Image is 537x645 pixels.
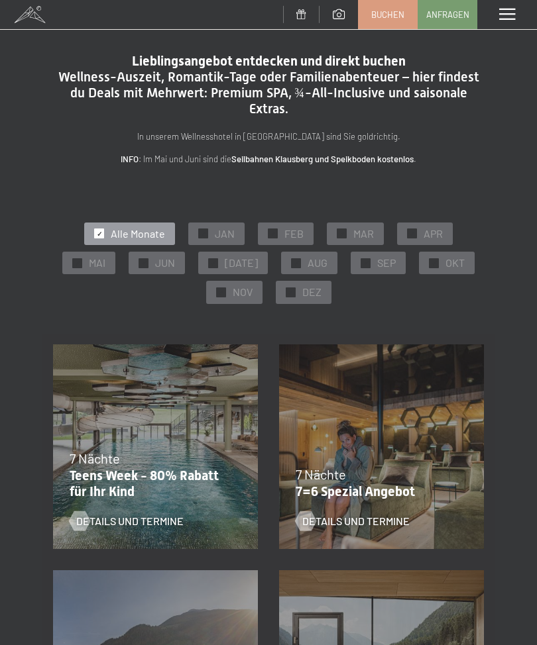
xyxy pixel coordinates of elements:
[58,69,479,117] span: Wellness-Auszeit, Romantik-Tage oder Familienabenteuer – hier findest du Deals mit Mehrwert: Prem...
[233,285,253,299] span: NOV
[426,9,469,21] span: Anfragen
[225,256,258,270] span: [DATE]
[53,130,484,144] p: In unserem Wellnesshotel in [GEOGRAPHIC_DATA] sind Sie goldrichtig.
[70,450,120,466] span: 7 Nächte
[371,9,404,21] span: Buchen
[446,256,465,270] span: OKT
[339,229,345,238] span: ✓
[418,1,477,28] a: Anfragen
[111,226,165,241] span: Alle Monate
[288,288,293,297] span: ✓
[270,229,276,238] span: ✓
[302,285,322,299] span: DEZ
[302,514,410,528] span: Details und Termine
[201,229,206,238] span: ✓
[70,514,184,528] a: Details und Termine
[410,229,415,238] span: ✓
[308,256,328,270] span: AUG
[132,53,406,69] span: Lieblingsangebot entdecken und direkt buchen
[155,256,175,270] span: JUN
[296,483,461,499] p: 7=6 Spezial Angebot
[53,152,484,166] p: : Im Mai und Juni sind die .
[377,256,396,270] span: SEP
[363,258,369,268] span: ✓
[141,258,147,268] span: ✓
[432,258,437,268] span: ✓
[218,288,223,297] span: ✓
[424,226,443,241] span: APR
[296,514,410,528] a: Details und Termine
[353,226,374,241] span: MAR
[121,154,139,164] strong: INFO
[97,229,102,238] span: ✓
[89,256,105,270] span: MAI
[296,466,346,482] span: 7 Nächte
[75,258,80,268] span: ✓
[215,226,235,241] span: JAN
[359,1,417,28] a: Buchen
[76,514,184,528] span: Details und Termine
[211,258,216,268] span: ✓
[231,154,414,164] strong: Seilbahnen Klausberg und Speikboden kostenlos
[70,468,235,499] p: Teens Week - 80% Rabatt für Ihr Kind
[284,226,304,241] span: FEB
[294,258,299,268] span: ✓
